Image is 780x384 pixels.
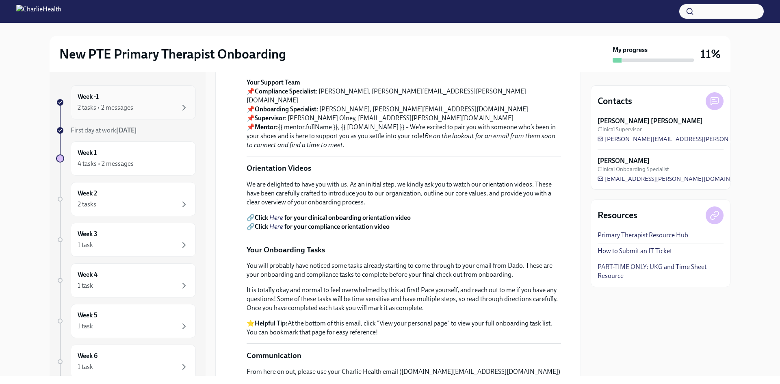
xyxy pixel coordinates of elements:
h4: Contacts [598,95,632,107]
strong: [DATE] [116,126,137,134]
span: Clinical Supervisor [598,126,642,133]
h6: Week 3 [78,230,97,239]
strong: Onboarding Specialist [255,105,316,113]
div: 1 task [78,362,93,371]
a: Week 22 tasks [56,182,196,216]
div: 1 task [78,322,93,331]
strong: My progress [613,46,648,54]
a: How to Submit an IT Ticket [598,247,672,256]
a: Week -12 tasks • 2 messages [56,85,196,119]
a: Week 61 task [56,345,196,379]
a: PART-TIME ONLY: UKG and Time Sheet Resource [598,263,724,280]
img: CharlieHealth [16,5,61,18]
a: Week 51 task [56,304,196,338]
strong: [PERSON_NAME] [598,156,650,165]
strong: Click [255,223,268,230]
p: You will probably have noticed some tasks already starting to come through to your email from Dad... [247,261,561,279]
h6: Week 2 [78,189,97,198]
strong: for your compliance orientation video [284,223,390,230]
h3: 11% [700,47,721,61]
a: Here [269,214,283,221]
a: First day at work[DATE] [56,126,196,135]
span: First day at work [71,126,137,134]
div: 4 tasks • 2 messages [78,159,134,168]
strong: Mentor: [255,123,278,131]
div: 2 tasks [78,200,96,209]
div: 1 task [78,241,93,249]
p: Orientation Videos [247,163,311,174]
h6: Week 5 [78,311,97,320]
p: 📌 : [PERSON_NAME], [PERSON_NAME][EMAIL_ADDRESS][PERSON_NAME][DOMAIN_NAME] 📌 : [PERSON_NAME], [PER... [247,78,561,150]
a: Week 41 task [56,263,196,297]
h6: Week -1 [78,92,99,101]
strong: Supervisor [255,114,285,122]
h4: Resources [598,209,637,221]
h6: Week 4 [78,270,97,279]
a: Here [269,223,283,230]
p: 🔗 🔗 [247,213,561,231]
p: Communication [247,350,301,361]
a: Week 14 tasks • 2 messages [56,141,196,176]
h2: New PTE Primary Therapist Onboarding [59,46,286,62]
span: Clinical Onboarding Specialist [598,165,669,173]
a: Week 31 task [56,223,196,257]
strong: [PERSON_NAME] [PERSON_NAME] [598,117,703,126]
h6: Week 6 [78,351,97,360]
p: ⭐ At the bottom of this email, click "View your personal page" to view your full onboarding task ... [247,319,561,337]
p: Your Onboarding Tasks [247,245,325,255]
a: Primary Therapist Resource Hub [598,231,688,240]
a: [EMAIL_ADDRESS][PERSON_NAME][DOMAIN_NAME] [598,175,753,183]
div: 2 tasks • 2 messages [78,103,133,112]
strong: Your Support Team [247,78,300,86]
div: 1 task [78,281,93,290]
p: We are delighted to have you with us. As an initial step, we kindly ask you to watch our orientat... [247,180,561,207]
strong: Click [255,214,268,221]
strong: for your clinical onboarding orientation video [284,214,411,221]
h6: Week 1 [78,148,97,157]
strong: Compliance Specialist [255,87,316,95]
strong: Helpful Tip: [255,319,288,327]
p: It is totally okay and normal to feel overwhelmed by this at first! Pace yourself, and reach out ... [247,286,561,312]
